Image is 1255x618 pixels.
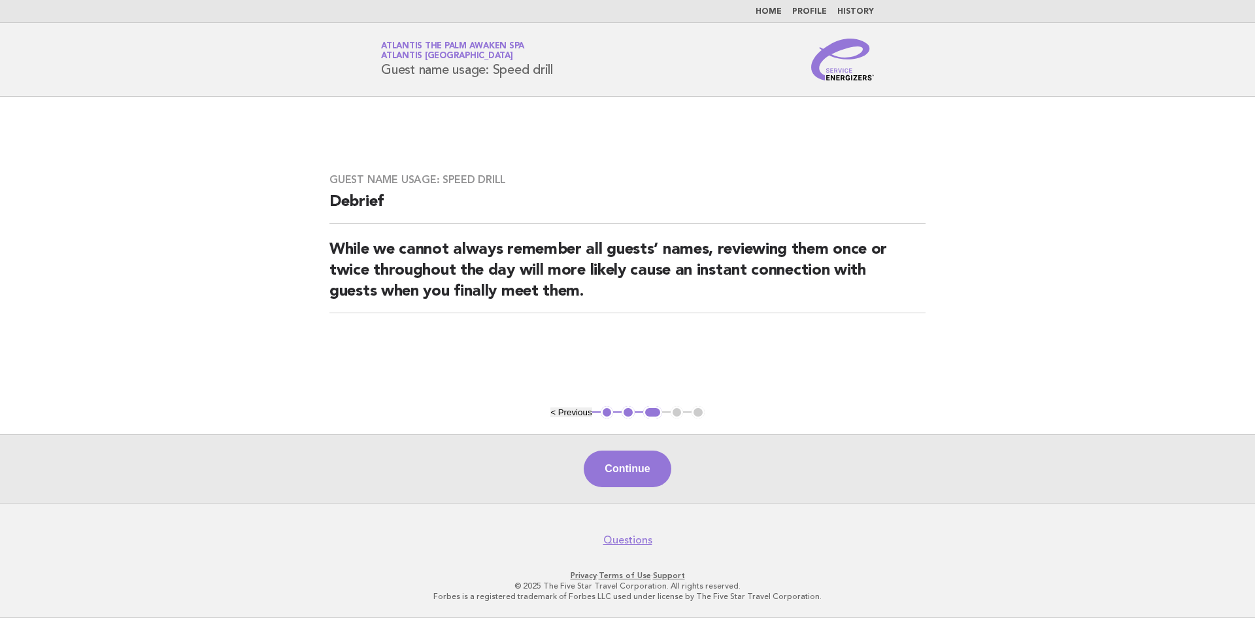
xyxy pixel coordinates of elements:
[227,581,1028,591] p: © 2025 The Five Star Travel Corporation. All rights reserved.
[756,8,782,16] a: Home
[550,407,592,417] button: < Previous
[811,39,874,80] img: Service Energizers
[622,406,635,419] button: 2
[599,571,651,580] a: Terms of Use
[381,52,513,61] span: Atlantis [GEOGRAPHIC_DATA]
[643,406,662,419] button: 3
[792,8,827,16] a: Profile
[837,8,874,16] a: History
[381,43,553,77] h1: Guest name usage: Speed drill
[584,451,671,487] button: Continue
[571,571,597,580] a: Privacy
[329,173,926,186] h3: Guest name usage: Speed drill
[329,192,926,224] h2: Debrief
[603,534,652,547] a: Questions
[601,406,614,419] button: 1
[227,570,1028,581] p: · ·
[653,571,685,580] a: Support
[381,42,524,60] a: Atlantis The Palm Awaken SpaAtlantis [GEOGRAPHIC_DATA]
[227,591,1028,602] p: Forbes is a registered trademark of Forbes LLC used under license by The Five Star Travel Corpora...
[329,239,926,313] h2: While we cannot always remember all guests’ names, reviewing them once or twice throughout the da...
